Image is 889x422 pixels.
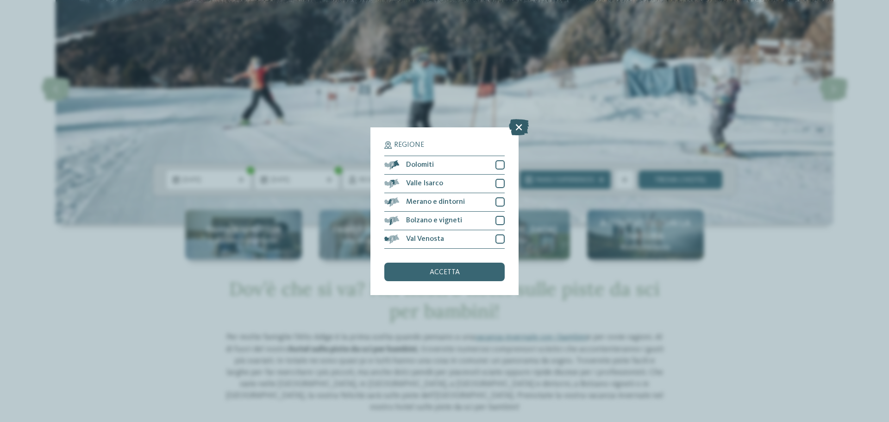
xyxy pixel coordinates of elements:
[406,180,443,187] span: Valle Isarco
[394,141,424,149] span: Regione
[406,235,444,243] span: Val Venosta
[406,198,465,206] span: Merano e dintorni
[406,161,434,169] span: Dolomiti
[406,217,462,224] span: Bolzano e vigneti
[430,269,460,276] span: accetta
